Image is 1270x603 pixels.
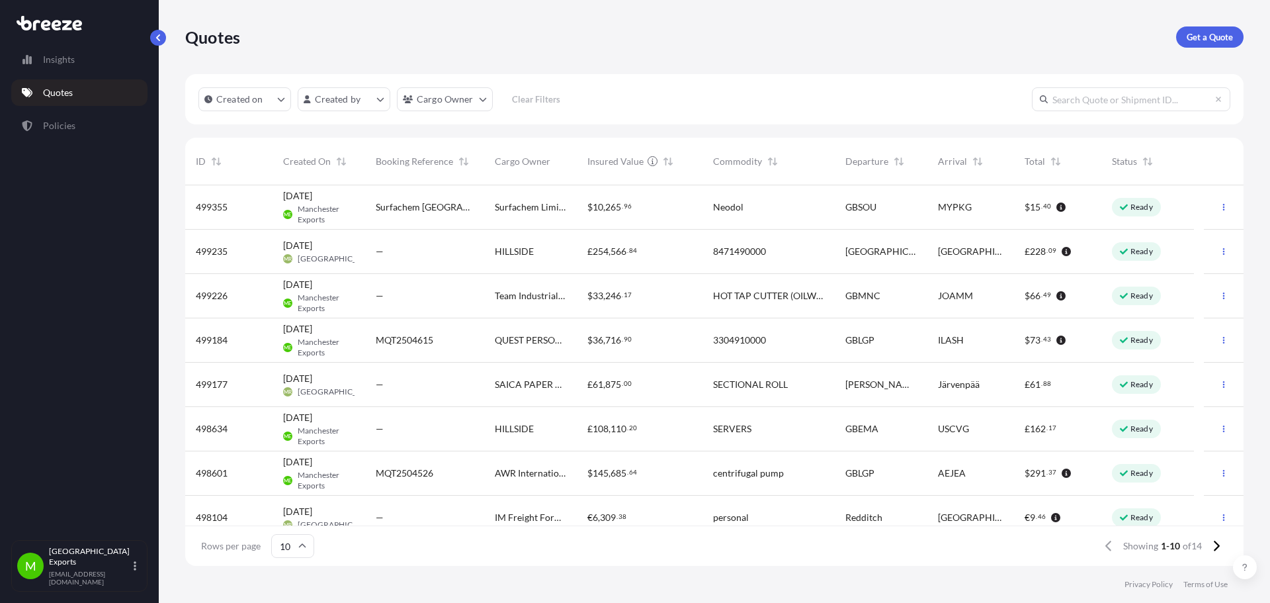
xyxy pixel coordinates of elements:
[624,204,632,209] span: 96
[1123,539,1158,553] span: Showing
[49,546,131,567] p: [GEOGRAPHIC_DATA] Exports
[587,424,593,434] span: £
[298,204,355,225] span: Manchester Exports
[298,293,355,314] span: Manchester Exports
[43,119,75,132] p: Policies
[298,426,355,447] span: Manchester Exports
[1038,514,1046,519] span: 46
[216,93,263,106] p: Created on
[284,252,292,265] span: MR
[376,155,453,168] span: Booking Reference
[624,381,632,386] span: 00
[499,89,573,110] button: Clear Filters
[283,155,331,168] span: Created On
[1112,155,1137,168] span: Status
[1030,291,1040,301] span: 66
[198,87,291,111] button: createdOn Filter options
[1130,335,1153,346] p: Ready
[765,154,781,169] button: Sort
[713,245,766,258] span: 8471490000
[609,469,611,478] span: ,
[1041,337,1042,342] span: .
[587,336,593,345] span: $
[376,467,433,480] span: MQT2504526
[660,154,676,169] button: Sort
[43,53,75,66] p: Insights
[845,334,874,347] span: GBLGP
[298,337,355,358] span: Manchester Exports
[627,426,628,430] span: .
[713,378,788,391] span: SECTIONAL ROLL
[196,289,228,302] span: 499226
[298,87,390,111] button: createdBy Filter options
[283,322,312,336] span: [DATE]
[624,293,632,297] span: 17
[603,203,605,212] span: ,
[1043,293,1051,297] span: 49
[315,93,361,106] p: Created by
[622,204,623,209] span: .
[284,430,292,443] span: ME
[495,511,566,524] span: IM Freight Forwarding Ltd
[587,203,593,212] span: $
[938,422,969,436] span: USCVG
[208,154,224,169] button: Sort
[605,336,621,345] span: 716
[605,203,621,212] span: 265
[1025,336,1030,345] span: $
[283,239,312,252] span: [DATE]
[376,201,474,214] span: Surfachem [GEOGRAPHIC_DATA]
[1025,469,1030,478] span: $
[629,426,637,430] span: 20
[1130,468,1153,479] p: Ready
[1130,291,1153,301] p: Ready
[598,513,600,522] span: ,
[456,154,472,169] button: Sort
[587,380,593,389] span: £
[938,201,972,214] span: MYPKG
[1030,380,1040,389] span: 61
[845,289,880,302] span: GBMNC
[495,334,566,347] span: QUEST PERSONAL CARE
[713,155,762,168] span: Commodity
[593,203,603,212] span: 10
[1183,579,1228,590] a: Terms of Use
[891,154,907,169] button: Sort
[1130,379,1153,390] p: Ready
[1046,426,1048,430] span: .
[283,278,312,291] span: [DATE]
[845,422,878,436] span: GBEMA
[284,297,292,310] span: ME
[1130,424,1153,434] p: Ready
[298,387,378,397] span: [GEOGRAPHIC_DATA]
[376,511,384,524] span: —
[1048,248,1056,253] span: 09
[284,208,292,221] span: ME
[1130,512,1153,523] p: Ready
[284,385,292,398] span: MR
[1124,579,1173,590] a: Privacy Policy
[11,46,148,73] a: Insights
[11,113,148,139] a: Policies
[196,378,228,391] span: 499177
[1130,202,1153,212] p: Ready
[611,247,626,256] span: 566
[284,474,292,487] span: ME
[397,87,493,111] button: cargoOwner Filter options
[1048,154,1064,169] button: Sort
[495,201,566,214] span: Surfachem Limited
[713,289,824,302] span: HOT TAP CUTTER (OILWELL EQUIPMENT)
[283,189,312,203] span: [DATE]
[845,467,874,480] span: GBLGP
[283,455,312,469] span: [DATE]
[495,155,550,168] span: Cargo Owner
[629,248,637,253] span: 84
[196,422,228,436] span: 498634
[938,155,967,168] span: Arrival
[587,247,593,256] span: £
[1030,247,1046,256] span: 228
[185,26,240,48] p: Quotes
[845,201,876,214] span: GBSOU
[11,79,148,106] a: Quotes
